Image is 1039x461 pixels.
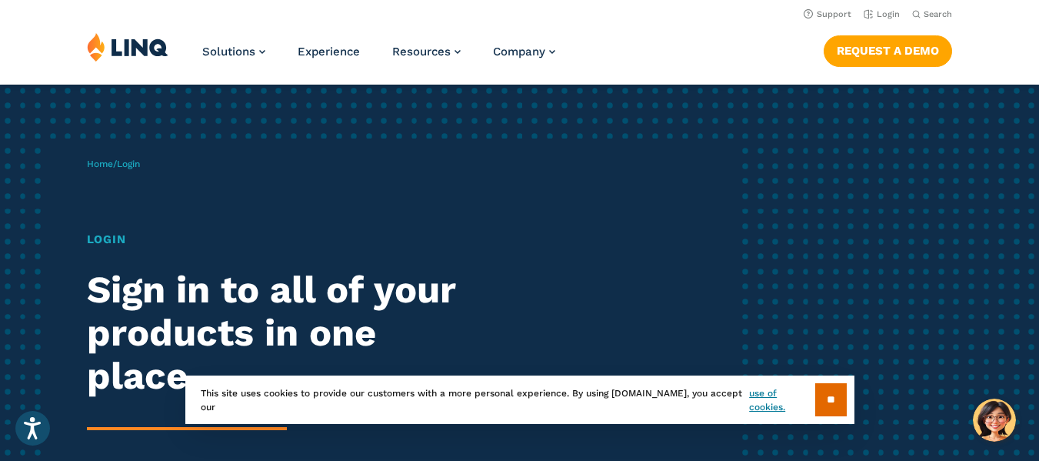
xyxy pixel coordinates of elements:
a: Request a Demo [824,35,952,66]
h2: Sign in to all of your products in one place. [87,269,488,398]
a: Experience [298,45,360,58]
h1: Login [87,231,488,249]
img: LINQ | K‑12 Software [87,32,168,62]
div: This site uses cookies to provide our customers with a more personal experience. By using [DOMAIN... [185,376,854,424]
span: Company [493,45,545,58]
span: Resources [392,45,451,58]
a: Company [493,45,555,58]
a: Support [804,9,851,19]
a: Home [87,159,113,169]
button: Open Search Bar [912,8,952,20]
nav: Button Navigation [824,32,952,66]
nav: Primary Navigation [202,32,555,83]
a: use of cookies. [749,386,814,414]
span: Login [117,159,140,169]
a: Solutions [202,45,265,58]
span: / [87,159,140,169]
a: Resources [392,45,461,58]
button: Hello, have a question? Let’s chat. [973,399,1016,442]
a: Login [864,9,900,19]
span: Solutions [202,45,255,58]
span: Search [924,9,952,19]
